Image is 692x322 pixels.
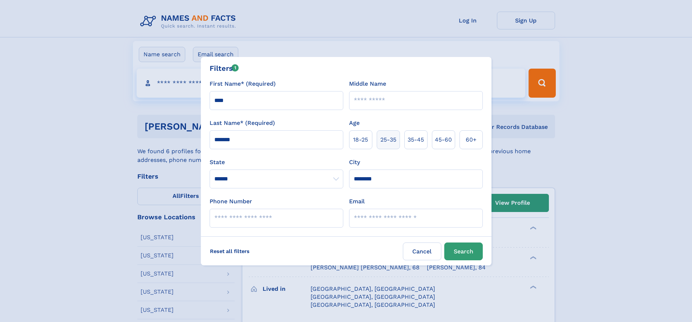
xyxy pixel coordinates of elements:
[403,242,441,260] label: Cancel
[466,135,477,144] span: 60+
[210,158,343,167] label: State
[349,197,365,206] label: Email
[210,119,275,127] label: Last Name* (Required)
[408,135,424,144] span: 35‑45
[210,63,239,74] div: Filters
[353,135,368,144] span: 18‑25
[210,80,276,88] label: First Name* (Required)
[435,135,452,144] span: 45‑60
[380,135,396,144] span: 25‑35
[205,242,254,260] label: Reset all filters
[349,119,360,127] label: Age
[444,242,483,260] button: Search
[349,158,360,167] label: City
[349,80,386,88] label: Middle Name
[210,197,252,206] label: Phone Number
